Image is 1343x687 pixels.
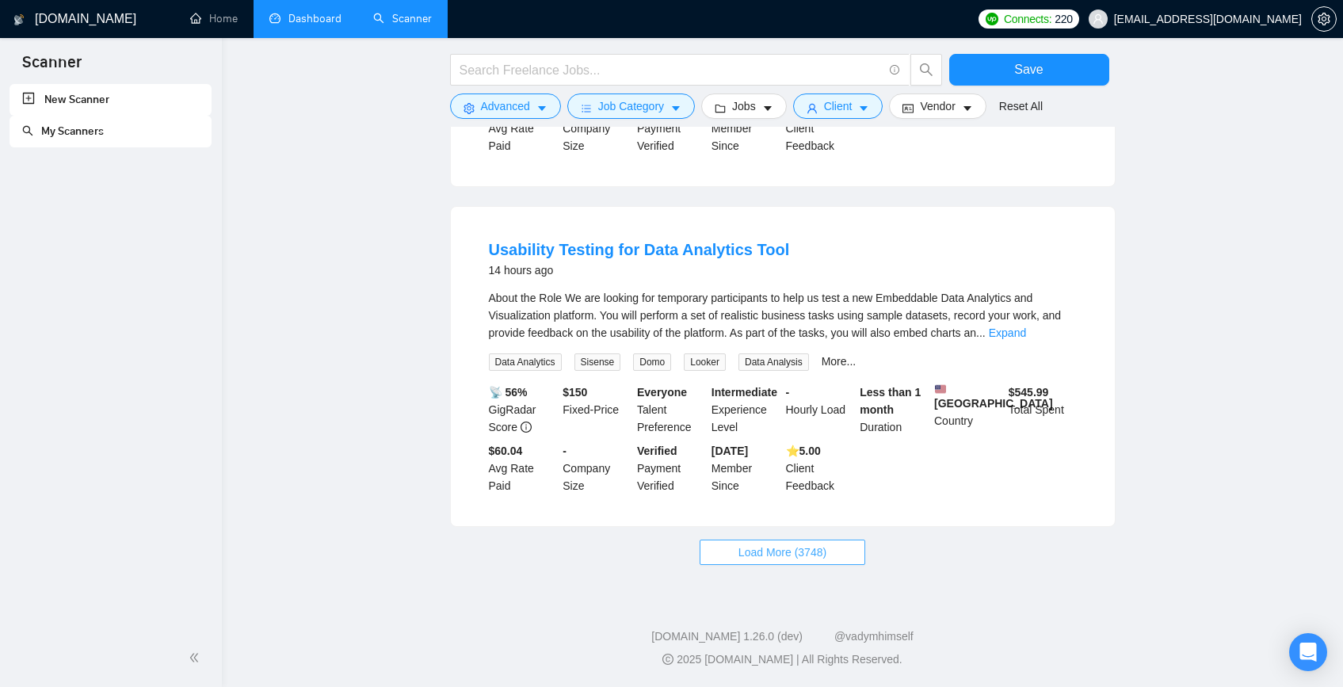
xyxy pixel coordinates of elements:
[890,65,900,75] span: info-circle
[783,102,857,155] div: Client Feedback
[633,353,671,371] span: Domo
[834,630,914,643] a: @vadymhimself
[708,384,783,436] div: Experience Level
[450,94,561,119] button: settingAdvancedcaret-down
[1004,10,1051,28] span: Connects:
[931,384,1005,436] div: Country
[732,97,756,115] span: Jobs
[651,630,803,643] a: [DOMAIN_NAME] 1.26.0 (dev)
[489,386,528,399] b: 📡 56%
[738,544,826,561] span: Load More (3748)
[976,326,986,339] span: ...
[634,384,708,436] div: Talent Preference
[559,442,634,494] div: Company Size
[762,102,773,114] span: caret-down
[712,386,777,399] b: Intermediate
[489,353,562,371] span: Data Analytics
[700,540,865,565] button: Load More (3748)
[598,97,664,115] span: Job Category
[637,445,677,457] b: Verified
[10,116,212,147] li: My Scanners
[999,97,1043,115] a: Reset All
[559,102,634,155] div: Company Size
[464,102,475,114] span: setting
[889,94,986,119] button: idcardVendorcaret-down
[962,102,973,114] span: caret-down
[1312,13,1336,25] span: setting
[793,94,883,119] button: userClientcaret-down
[662,654,673,665] span: copyright
[1014,59,1043,79] span: Save
[10,51,94,84] span: Scanner
[708,442,783,494] div: Member Since
[373,12,432,25] a: searchScanner
[807,102,818,114] span: user
[712,445,748,457] b: [DATE]
[581,102,592,114] span: bars
[920,97,955,115] span: Vendor
[786,386,790,399] b: -
[563,386,587,399] b: $ 150
[1311,13,1337,25] a: setting
[783,442,857,494] div: Client Feedback
[902,102,914,114] span: idcard
[269,12,341,25] a: dashboardDashboard
[949,54,1109,86] button: Save
[574,353,621,371] span: Sisense
[701,94,787,119] button: folderJobscaret-down
[22,124,104,138] a: searchMy Scanners
[489,289,1077,342] div: About the Role We are looking for temporary participants to help us test a new Embeddable Data An...
[738,353,809,371] span: Data Analysis
[783,384,857,436] div: Hourly Load
[189,650,204,666] span: double-left
[489,445,523,457] b: $60.04
[715,102,726,114] span: folder
[634,102,708,155] div: Payment Verified
[1289,633,1327,671] div: Open Intercom Messenger
[1093,13,1104,25] span: user
[489,261,790,280] div: 14 hours ago
[1055,10,1072,28] span: 220
[460,60,883,80] input: Search Freelance Jobs...
[910,54,942,86] button: search
[1005,384,1080,436] div: Total Spent
[13,7,25,32] img: logo
[860,386,921,416] b: Less than 1 month
[10,84,212,116] li: New Scanner
[559,384,634,436] div: Fixed-Price
[986,13,998,25] img: upwork-logo.png
[822,355,857,368] a: More...
[235,651,1330,668] div: 2025 [DOMAIN_NAME] | All Rights Reserved.
[486,442,560,494] div: Avg Rate Paid
[489,241,790,258] a: Usability Testing for Data Analytics Tool
[1311,6,1337,32] button: setting
[858,102,869,114] span: caret-down
[481,97,530,115] span: Advanced
[563,445,567,457] b: -
[857,384,931,436] div: Duration
[989,326,1026,339] a: Expand
[486,384,560,436] div: GigRadar Score
[567,94,695,119] button: barsJob Categorycaret-down
[521,422,532,433] span: info-circle
[786,445,821,457] b: ⭐️ 5.00
[934,384,1053,410] b: [GEOGRAPHIC_DATA]
[935,384,946,395] img: 🇺🇸
[684,353,726,371] span: Looker
[824,97,853,115] span: Client
[190,12,238,25] a: homeHome
[670,102,681,114] span: caret-down
[708,102,783,155] div: Member Since
[536,102,548,114] span: caret-down
[911,63,941,77] span: search
[637,386,687,399] b: Everyone
[22,84,199,116] a: New Scanner
[1009,386,1049,399] b: $ 545.99
[486,102,560,155] div: Avg Rate Paid
[634,442,708,494] div: Payment Verified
